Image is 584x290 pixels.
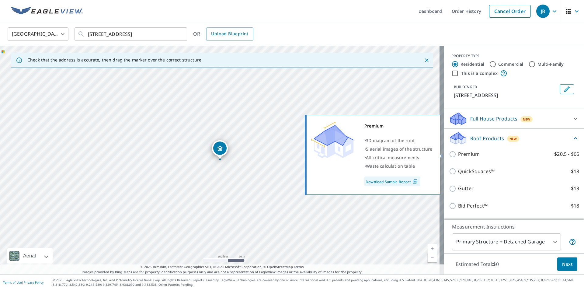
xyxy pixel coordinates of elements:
[294,264,304,269] a: Terms
[193,27,253,41] div: OR
[3,280,22,285] a: Terms of Use
[458,168,495,175] p: QuickSquares™
[470,135,504,142] p: Roof Products
[449,111,579,126] div: Full House ProductsNew
[7,248,53,264] div: Aerial
[364,122,433,130] div: Premium
[452,233,561,250] div: Primary Structure + Detached Garage
[451,257,504,271] p: Estimated Total: $0
[571,168,579,175] p: $18
[554,150,579,158] p: $20.5 - $66
[571,202,579,210] p: $18
[509,136,517,141] span: New
[366,155,419,160] span: All critical measurements
[536,5,550,18] div: JB
[8,26,68,43] div: [GEOGRAPHIC_DATA]
[211,30,248,38] span: Upload Blueprint
[451,53,577,59] div: PROPERTY TYPE
[428,244,437,253] a: Current Level 17, Zoom In
[562,260,572,268] span: Next
[364,145,433,153] div: •
[428,253,437,262] a: Current Level 17, Zoom Out
[454,84,477,89] p: BUILDING ID
[53,278,581,287] p: © 2025 Eagle View Technologies, Inc. and Pictometry International Corp. All Rights Reserved. Repo...
[523,117,530,122] span: New
[366,138,415,143] span: 3D diagram of the roof
[461,70,498,76] label: This is a complex
[557,257,577,271] button: Next
[366,163,415,169] span: Waste calculation table
[212,140,228,159] div: Dropped pin, building 1, Residential property, 236 Grape St Hammonton, NJ 08037
[366,146,432,152] span: 5 aerial images of the structure
[489,5,531,18] a: Cancel Order
[141,264,304,270] span: © 2025 TomTom, Earthstar Geographics SIO, © 2025 Microsoft Corporation, ©
[452,223,576,230] p: Measurement Instructions
[3,281,43,284] p: |
[267,264,293,269] a: OpenStreetMap
[21,248,38,264] div: Aerial
[411,179,419,184] img: Pdf Icon
[11,7,83,16] img: EV Logo
[458,202,488,210] p: Bid Perfect™
[364,176,420,186] a: Download Sample Report
[571,185,579,192] p: $13
[364,153,433,162] div: •
[364,162,433,170] div: •
[560,84,574,94] button: Edit building 1
[449,131,579,145] div: Roof ProductsNew
[24,280,43,285] a: Privacy Policy
[537,61,564,67] label: Multi-Family
[458,150,480,158] p: Premium
[458,185,474,192] p: Gutter
[364,136,433,145] div: •
[423,56,431,64] button: Close
[311,122,354,158] img: Premium
[498,61,523,67] label: Commercial
[569,238,576,246] span: Your report will include the primary structure and a detached garage if one exists.
[88,26,175,43] input: Search by address or latitude-longitude
[27,57,203,63] p: Check that the address is accurate, then drag the marker over the correct structure.
[454,92,557,99] p: [STREET_ADDRESS]
[470,115,517,122] p: Full House Products
[461,61,484,67] label: Residential
[206,27,253,41] a: Upload Blueprint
